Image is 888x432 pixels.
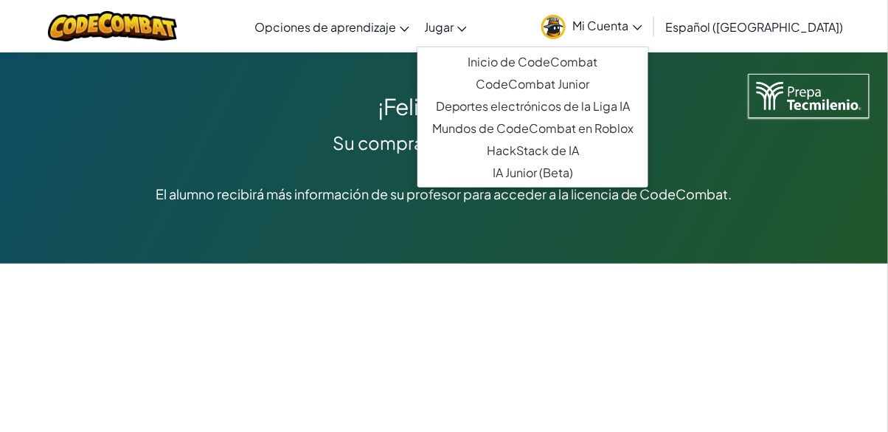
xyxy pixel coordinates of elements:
[666,19,844,35] font: Español ([GEOGRAPHIC_DATA])
[573,18,629,33] font: Mi Cuenta
[534,3,650,49] a: Mi Cuenta
[156,185,732,202] font: El alumno recibirá más información de su profesor para acceder a la licencia de CodeCombat.
[417,7,474,47] a: Jugar
[476,76,590,92] font: CodeCombat Junior
[424,19,454,35] font: Jugar
[417,162,648,184] a: IA Junior (Beta)
[333,131,555,154] font: Su compra está completa.
[417,95,648,117] a: Deportes electrónicos de la Liga IA
[749,74,870,118] img: Logotipo de Tecmilenio
[48,11,177,41] img: Logotipo de CodeCombat
[378,92,510,120] font: ¡Felicidades!
[254,19,396,35] font: Opciones de aprendizaje
[417,117,648,140] a: Mundos de CodeCombat en Roblox
[487,143,579,158] font: HackStack de IA
[432,120,634,136] font: Mundos de CodeCombat en Roblox
[436,98,631,114] font: Deportes electrónicos de la Liga IA
[493,165,573,180] font: IA Junior (Beta)
[247,7,417,47] a: Opciones de aprendizaje
[541,15,566,39] img: avatar
[417,73,648,95] a: CodeCombat Junior
[659,7,851,47] a: Español ([GEOGRAPHIC_DATA])
[417,51,648,73] a: Inicio de CodeCombat
[417,140,648,162] a: HackStack de IA
[468,54,598,69] font: Inicio de CodeCombat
